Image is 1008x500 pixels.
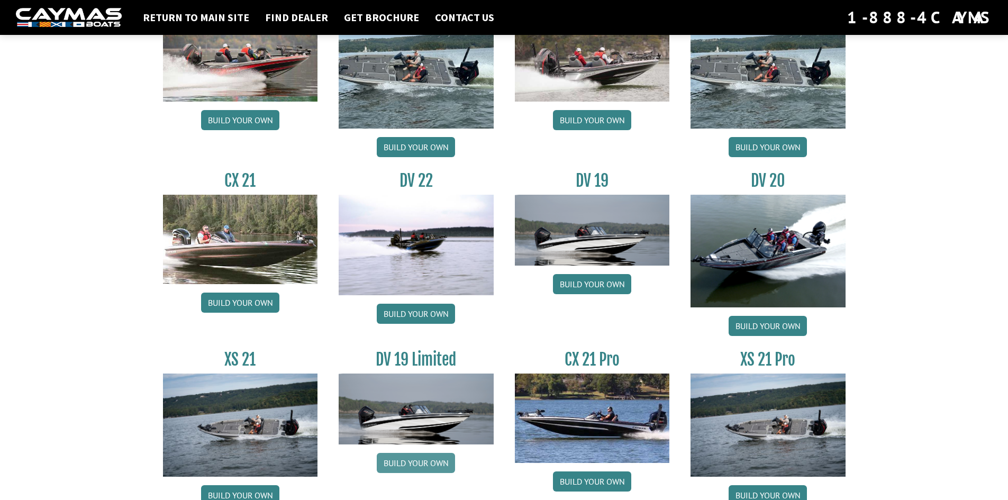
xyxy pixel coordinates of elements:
[377,453,455,473] a: Build your own
[377,137,455,157] a: Build your own
[16,8,122,28] img: white-logo-c9c8dbefe5ff5ceceb0f0178aa75bf4bb51f6bca0971e226c86eb53dfe498488.png
[163,374,318,477] img: XS_21_thumbnail.jpg
[163,171,318,190] h3: CX 21
[691,171,846,190] h3: DV 20
[691,350,846,369] h3: XS 21 Pro
[515,13,670,102] img: CX-20Pro_thumbnail.jpg
[847,6,992,29] div: 1-888-4CAYMAS
[138,11,255,24] a: Return to main site
[201,110,279,130] a: Build your own
[515,374,670,462] img: CX-21Pro_thumbnail.jpg
[260,11,333,24] a: Find Dealer
[553,274,631,294] a: Build your own
[339,11,424,24] a: Get Brochure
[377,304,455,324] a: Build your own
[515,350,670,369] h3: CX 21 Pro
[430,11,500,24] a: Contact Us
[691,195,846,307] img: DV_20_from_website_for_caymas_connect.png
[691,13,846,129] img: XS_20_resized.jpg
[729,316,807,336] a: Build your own
[339,171,494,190] h3: DV 22
[553,471,631,492] a: Build your own
[163,195,318,284] img: CX21_thumb.jpg
[339,195,494,295] img: DV22_original_motor_cropped_for_caymas_connect.jpg
[201,293,279,313] a: Build your own
[339,13,494,129] img: XS_20_resized.jpg
[339,374,494,444] img: dv-19-ban_from_website_for_caymas_connect.png
[163,13,318,102] img: CX-20_thumbnail.jpg
[515,195,670,266] img: dv-19-ban_from_website_for_caymas_connect.png
[339,350,494,369] h3: DV 19 Limited
[515,171,670,190] h3: DV 19
[729,137,807,157] a: Build your own
[553,110,631,130] a: Build your own
[163,350,318,369] h3: XS 21
[691,374,846,477] img: XS_21_thumbnail.jpg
